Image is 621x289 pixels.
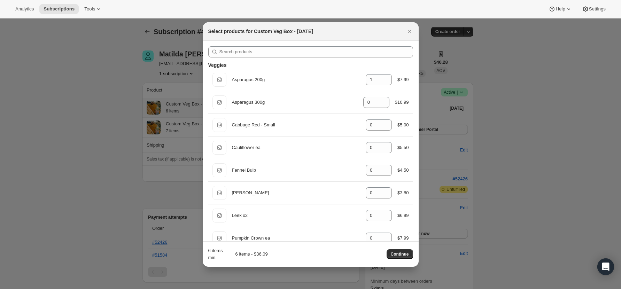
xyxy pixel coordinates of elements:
div: Open Intercom Messenger [597,258,614,275]
div: Cauliflower ea [232,144,360,151]
div: Leek x2 [232,212,360,219]
input: Search products [219,46,413,57]
button: Close [405,26,414,36]
div: Pumpkin Crown ea [232,235,360,242]
div: $6.99 [397,212,409,219]
div: $5.50 [397,144,409,151]
button: Tools [80,4,106,14]
div: $4.50 [397,167,409,174]
div: Asparagus 200g [232,76,360,83]
button: Continue [387,249,413,259]
button: Analytics [11,4,38,14]
div: $10.99 [395,99,409,106]
span: Tools [84,6,95,12]
div: $3.80 [397,189,409,196]
div: $7.99 [397,235,409,242]
button: Help [544,4,576,14]
div: Asparagus 300g [232,99,358,106]
div: 6 items min. [208,247,225,261]
div: [PERSON_NAME] [232,189,360,196]
span: Subscriptions [44,6,75,12]
div: Cabbage Red - Small [232,122,360,128]
span: Continue [391,251,409,257]
button: Subscriptions [39,4,79,14]
div: Fennel Bulb [232,167,360,174]
div: $5.00 [397,122,409,128]
span: Analytics [15,6,34,12]
span: Help [556,6,565,12]
h3: Veggies [208,62,227,69]
button: Settings [578,4,610,14]
div: $7.99 [397,76,409,83]
h2: Select products for Custom Veg Box - [DATE] [208,28,313,35]
span: Settings [589,6,606,12]
div: 6 items - $36.09 [227,251,268,258]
